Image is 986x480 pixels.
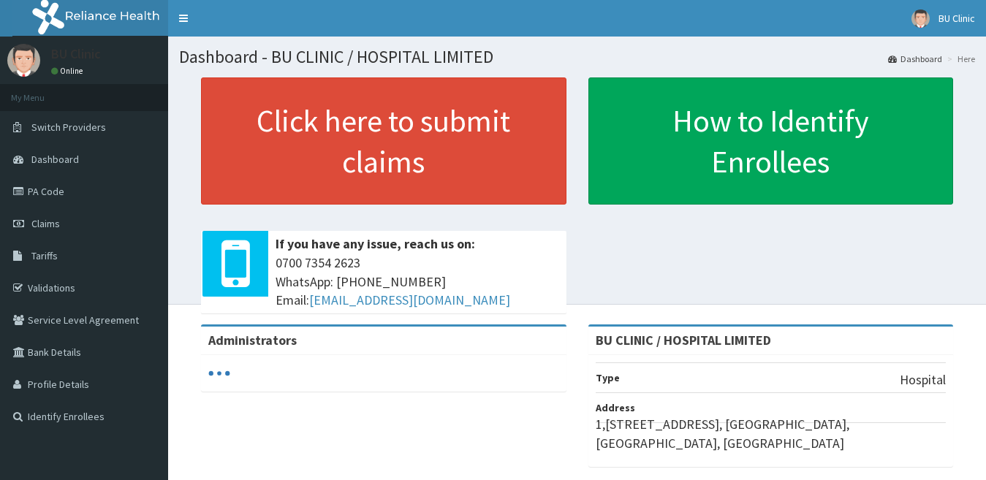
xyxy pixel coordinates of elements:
[7,44,40,77] img: User Image
[208,362,230,384] svg: audio-loading
[276,254,559,310] span: 0700 7354 2623 WhatsApp: [PHONE_NUMBER] Email:
[309,292,510,308] a: [EMAIL_ADDRESS][DOMAIN_NAME]
[911,9,930,28] img: User Image
[588,77,954,205] a: How to Identify Enrollees
[596,332,771,348] strong: BU CLINIC / HOSPITAL LIMITED
[31,249,58,262] span: Tariffs
[179,47,975,66] h1: Dashboard - BU CLINIC / HOSPITAL LIMITED
[596,371,620,384] b: Type
[596,401,635,414] b: Address
[51,47,101,61] p: BU Clinic
[31,153,79,166] span: Dashboard
[31,217,60,230] span: Claims
[276,235,475,252] b: If you have any issue, reach us on:
[201,77,566,205] a: Click here to submit claims
[596,415,947,452] p: 1,[STREET_ADDRESS], [GEOGRAPHIC_DATA], [GEOGRAPHIC_DATA], [GEOGRAPHIC_DATA]
[944,53,975,65] li: Here
[900,370,946,389] p: Hospital
[938,12,975,25] span: BU Clinic
[208,332,297,348] b: Administrators
[51,66,86,76] a: Online
[888,53,942,65] a: Dashboard
[31,121,106,134] span: Switch Providers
